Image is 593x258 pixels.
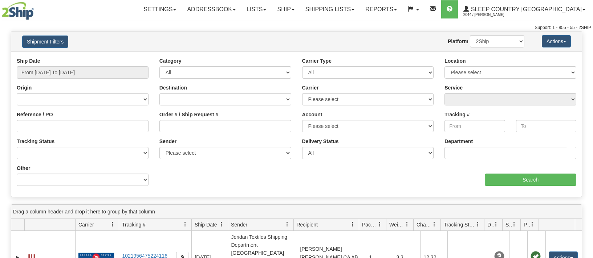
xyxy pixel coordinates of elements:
[401,218,413,230] a: Weight filter column settings
[472,218,484,230] a: Tracking Status filter column settings
[505,221,512,228] span: Shipment Issues
[444,57,466,64] label: Location
[138,0,182,18] a: Settings
[374,218,386,230] a: Packages filter column settings
[524,221,530,228] span: Pickup Status
[444,138,473,145] label: Department
[182,0,241,18] a: Addressbook
[17,111,53,118] label: Reference / PO
[159,57,182,64] label: Category
[389,221,405,228] span: Weight
[159,84,187,91] label: Destination
[22,36,68,48] button: Shipment Filters
[542,35,571,47] button: Actions
[122,221,146,228] span: Tracking #
[179,218,191,230] a: Tracking # filter column settings
[463,11,518,18] span: 2044 / [PERSON_NAME]
[11,205,582,219] div: grid grouping header
[516,120,576,132] input: To
[300,0,360,18] a: Shipping lists
[106,218,119,230] a: Carrier filter column settings
[526,218,539,230] a: Pickup Status filter column settings
[17,138,54,145] label: Tracking Status
[487,221,494,228] span: Delivery Status
[417,221,432,228] span: Charge
[159,111,219,118] label: Order # / Ship Request #
[302,138,339,145] label: Delivery Status
[17,57,40,64] label: Ship Date
[576,92,592,166] iframe: chat widget
[78,221,94,228] span: Carrier
[428,218,440,230] a: Charge filter column settings
[281,218,293,230] a: Sender filter column settings
[485,174,576,186] input: Search
[444,111,470,118] label: Tracking #
[272,0,300,18] a: Ship
[360,0,402,18] a: Reports
[469,6,582,12] span: Sleep Country [GEOGRAPHIC_DATA]
[17,84,32,91] label: Origin
[362,221,377,228] span: Packages
[241,0,272,18] a: Lists
[231,221,247,228] span: Sender
[17,165,30,172] label: Other
[490,218,502,230] a: Delivery Status filter column settings
[2,2,34,20] img: logo2044.jpg
[215,218,228,230] a: Ship Date filter column settings
[302,57,332,64] label: Carrier Type
[448,38,468,45] label: Platform
[302,84,319,91] label: Carrier
[444,221,475,228] span: Tracking Status
[297,221,318,228] span: Recipient
[346,218,359,230] a: Recipient filter column settings
[444,120,505,132] input: From
[159,138,176,145] label: Sender
[302,111,322,118] label: Account
[195,221,217,228] span: Ship Date
[2,25,591,31] div: Support: 1 - 855 - 55 - 2SHIP
[458,0,591,18] a: Sleep Country [GEOGRAPHIC_DATA] 2044 / [PERSON_NAME]
[508,218,520,230] a: Shipment Issues filter column settings
[444,84,463,91] label: Service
